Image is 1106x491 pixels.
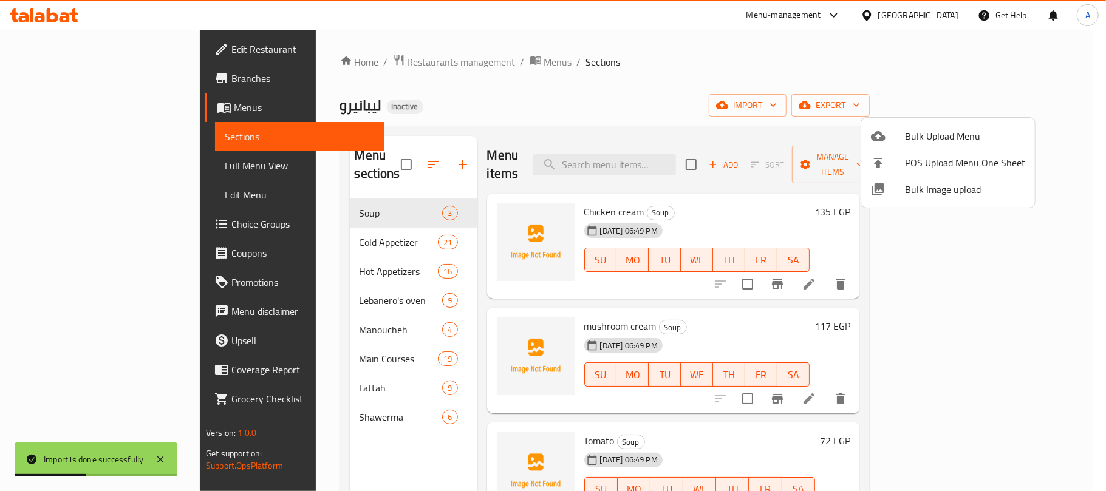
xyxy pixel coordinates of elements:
[44,453,143,466] div: Import is done successfully
[905,155,1025,170] span: POS Upload Menu One Sheet
[861,123,1035,149] li: Upload bulk menu
[861,149,1035,176] li: POS Upload Menu One Sheet
[905,182,1025,197] span: Bulk Image upload
[905,129,1025,143] span: Bulk Upload Menu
